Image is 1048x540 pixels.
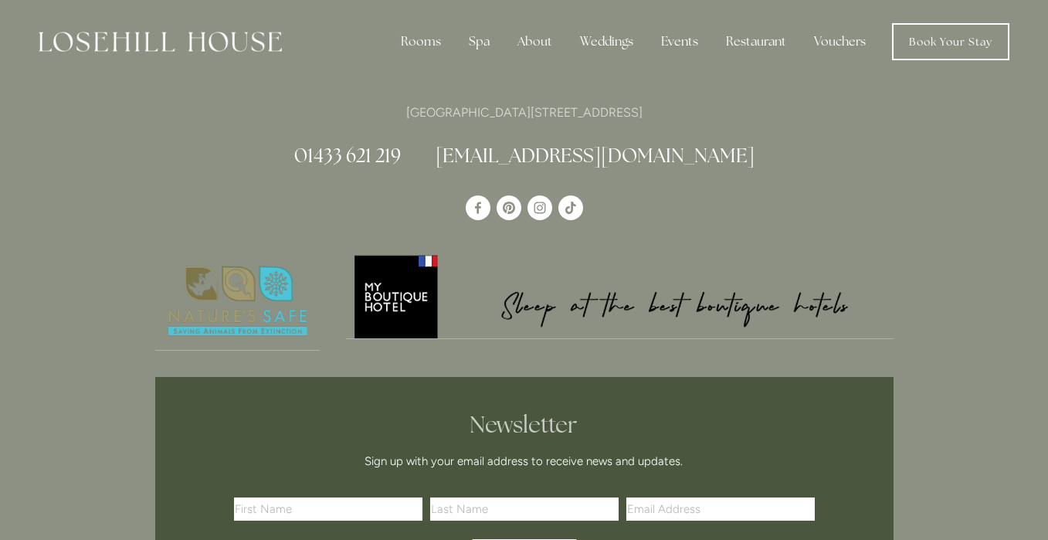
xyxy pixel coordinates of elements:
[892,23,1009,60] a: Book Your Stay
[802,26,878,57] a: Vouchers
[436,143,755,168] a: [EMAIL_ADDRESS][DOMAIN_NAME]
[155,253,321,350] img: Nature's Safe - Logo
[626,498,815,521] input: Email Address
[568,26,646,57] div: Weddings
[39,32,282,52] img: Losehill House
[558,195,583,220] a: TikTok
[456,26,502,57] div: Spa
[155,102,894,123] p: [GEOGRAPHIC_DATA][STREET_ADDRESS]
[294,143,401,168] a: 01433 621 219
[466,195,490,220] a: Losehill House Hotel & Spa
[346,253,894,339] a: My Boutique Hotel - Logo
[388,26,453,57] div: Rooms
[714,26,799,57] div: Restaurant
[527,195,552,220] a: Instagram
[239,452,809,470] p: Sign up with your email address to receive news and updates.
[234,498,422,521] input: First Name
[346,253,894,338] img: My Boutique Hotel - Logo
[497,195,521,220] a: Pinterest
[505,26,565,57] div: About
[430,498,619,521] input: Last Name
[649,26,711,57] div: Events
[239,411,809,439] h2: Newsletter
